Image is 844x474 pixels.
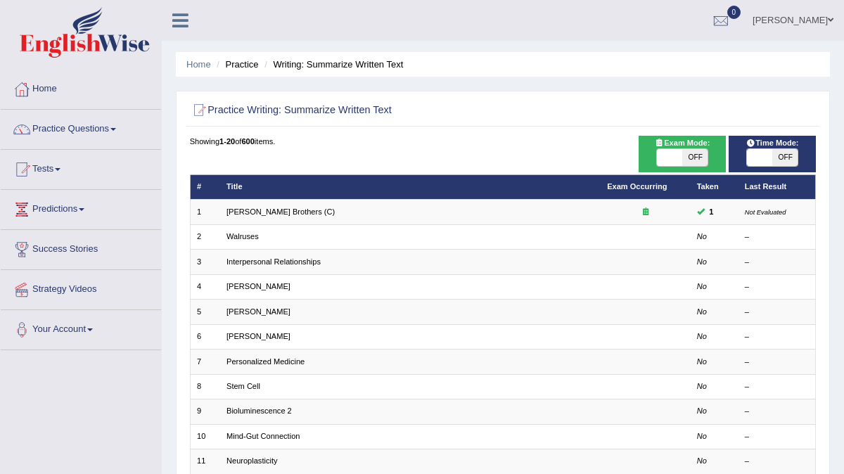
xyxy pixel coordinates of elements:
a: Your Account [1,310,161,345]
span: Time Mode: [741,137,803,150]
em: No [697,332,707,340]
a: Success Stories [1,230,161,265]
th: Last Result [738,174,816,199]
span: 0 [727,6,741,19]
em: No [697,307,707,316]
div: – [745,307,809,318]
em: No [697,357,707,366]
a: Exam Occurring [607,182,667,191]
em: No [697,282,707,290]
b: 1-20 [219,137,235,146]
td: 4 [190,274,220,299]
em: No [697,257,707,266]
div: Show exams occurring in exams [639,136,727,172]
div: – [745,431,809,442]
div: – [745,281,809,293]
span: OFF [772,149,798,166]
td: 9 [190,399,220,424]
li: Writing: Summarize Written Text [261,58,403,71]
td: 7 [190,350,220,374]
em: No [697,232,707,241]
div: – [745,357,809,368]
a: Mind-Gut Connection [226,432,300,440]
td: 5 [190,300,220,324]
td: 11 [190,449,220,474]
div: – [745,331,809,342]
a: Practice Questions [1,110,161,145]
td: 10 [190,424,220,449]
th: Title [220,174,601,199]
div: – [745,257,809,268]
div: – [745,456,809,467]
a: [PERSON_NAME] Brothers (C) [226,207,335,216]
a: Stem Cell [226,382,260,390]
a: Personalized Medicine [226,357,305,366]
div: Exam occurring question [607,207,684,218]
th: Taken [690,174,738,199]
a: [PERSON_NAME] [226,282,290,290]
th: # [190,174,220,199]
td: 3 [190,250,220,274]
td: 2 [190,224,220,249]
div: – [745,406,809,417]
div: – [745,231,809,243]
div: Showing of items. [190,136,817,147]
a: [PERSON_NAME] [226,332,290,340]
td: 6 [190,324,220,349]
td: 8 [190,374,220,399]
a: Tests [1,150,161,185]
a: Predictions [1,190,161,225]
a: Interpersonal Relationships [226,257,321,266]
span: You can still take this question [705,206,718,219]
em: No [697,432,707,440]
a: [PERSON_NAME] [226,307,290,316]
a: Home [1,70,161,105]
a: Home [186,59,211,70]
b: 600 [241,137,254,146]
em: No [697,382,707,390]
h2: Practice Writing: Summarize Written Text [190,101,578,120]
a: Walruses [226,232,259,241]
div: – [745,381,809,392]
em: No [697,406,707,415]
li: Practice [213,58,258,71]
a: Neuroplasticity [226,456,277,465]
span: Exam Mode: [650,137,715,150]
a: Strategy Videos [1,270,161,305]
small: Not Evaluated [745,208,786,216]
em: No [697,456,707,465]
td: 1 [190,200,220,224]
span: OFF [682,149,708,166]
a: Bioluminescence 2 [226,406,292,415]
